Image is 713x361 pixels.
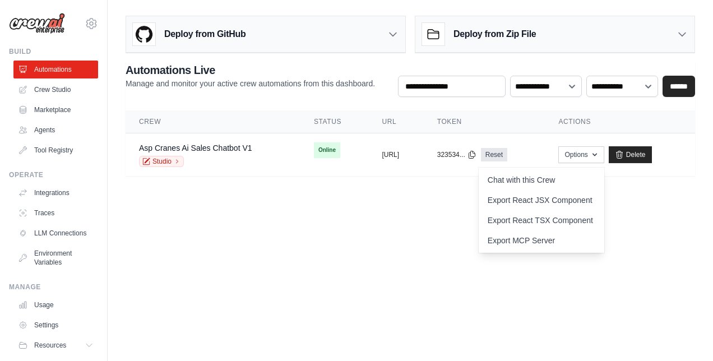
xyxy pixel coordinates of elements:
[139,156,184,167] a: Studio
[164,27,246,41] h3: Deploy from GitHub
[13,296,98,314] a: Usage
[34,341,66,350] span: Resources
[13,121,98,139] a: Agents
[9,283,98,291] div: Manage
[558,146,604,163] button: Options
[13,81,98,99] a: Crew Studio
[9,47,98,56] div: Build
[126,110,300,133] th: Crew
[479,230,604,251] a: Export MCP Server
[13,184,98,202] a: Integrations
[368,110,423,133] th: URL
[133,23,155,45] img: GitHub Logo
[13,224,98,242] a: LLM Connections
[139,144,252,152] a: Asp Cranes Ai Sales Chatbot V1
[437,150,476,159] button: 323534...
[314,142,340,158] span: Online
[479,190,604,210] a: Export React JSX Component
[300,110,368,133] th: Status
[126,62,375,78] h2: Automations Live
[481,148,507,161] a: Reset
[13,101,98,119] a: Marketplace
[13,141,98,159] a: Tool Registry
[609,146,652,163] a: Delete
[453,27,536,41] h3: Deploy from Zip File
[13,204,98,222] a: Traces
[424,110,545,133] th: Token
[13,316,98,334] a: Settings
[13,244,98,271] a: Environment Variables
[9,170,98,179] div: Operate
[545,110,695,133] th: Actions
[657,307,713,361] iframe: Chat Widget
[479,170,604,190] a: Chat with this Crew
[479,210,604,230] a: Export React TSX Component
[13,61,98,78] a: Automations
[126,78,375,89] p: Manage and monitor your active crew automations from this dashboard.
[9,13,65,34] img: Logo
[13,336,98,354] button: Resources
